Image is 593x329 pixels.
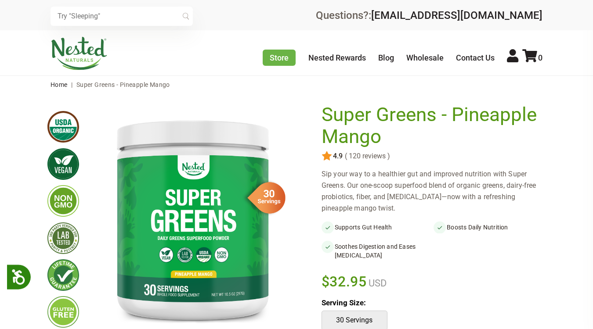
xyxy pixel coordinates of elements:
[322,298,366,307] b: Serving Size:
[47,148,79,180] img: vegan
[322,221,434,233] li: Supports Gut Health
[69,81,75,88] span: |
[522,53,542,62] a: 0
[51,37,108,70] img: Nested Naturals
[51,76,542,93] nav: breadcrumbs
[322,272,367,291] span: $32.95
[242,179,286,217] img: sg-servings-30.png
[343,152,390,160] span: ( 120 reviews )
[322,240,434,261] li: Soothes Digestion and Eases [MEDICAL_DATA]
[406,53,444,62] a: Wholesale
[331,315,378,325] p: 30 Servings
[371,9,542,21] a: [EMAIL_ADDRESS][DOMAIN_NAME]
[51,81,68,88] a: Home
[538,53,542,62] span: 0
[322,151,332,161] img: star.svg
[434,221,546,233] li: Boosts Daily Nutrition
[47,111,79,143] img: usdaorganic
[47,185,79,217] img: gmofree
[308,53,366,62] a: Nested Rewards
[378,53,394,62] a: Blog
[322,104,542,147] h1: Super Greens - Pineapple Mango
[51,7,193,26] input: Try "Sleeping"
[47,296,79,328] img: glutenfree
[47,222,79,254] img: thirdpartytested
[456,53,495,62] a: Contact Us
[322,168,546,214] div: Sip your way to a healthier gut and improved nutrition with Super Greens. Our one-scoop superfood...
[76,81,170,88] span: Super Greens - Pineapple Mango
[332,152,343,160] span: 4.9
[263,50,296,66] a: Store
[316,10,542,21] div: Questions?:
[366,278,387,289] span: USD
